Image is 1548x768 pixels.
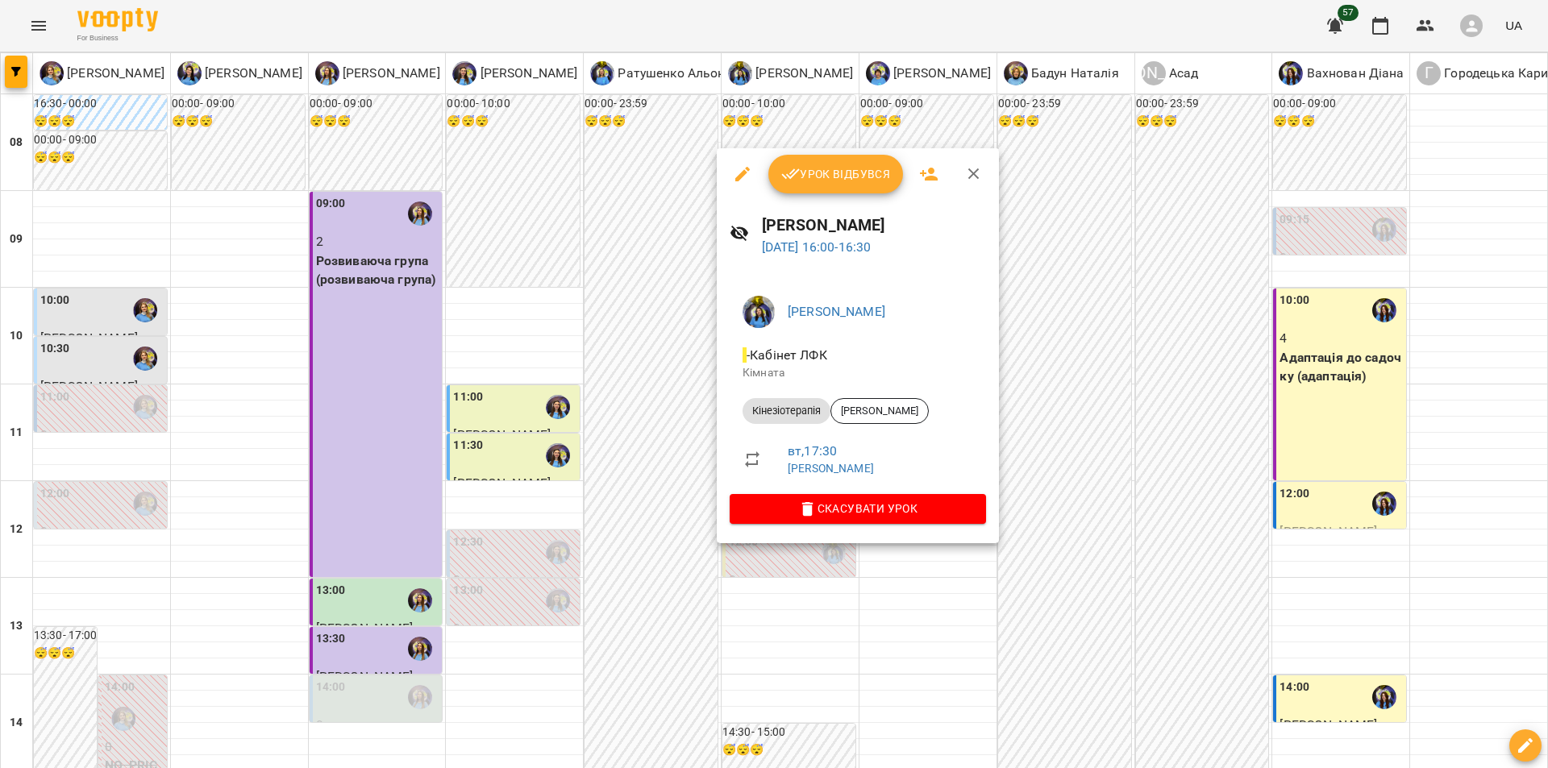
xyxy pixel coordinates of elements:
[768,155,904,193] button: Урок відбувся
[730,494,986,523] button: Скасувати Урок
[788,304,885,319] a: [PERSON_NAME]
[788,462,874,475] a: [PERSON_NAME]
[743,499,973,518] span: Скасувати Урок
[743,404,830,418] span: Кінезіотерапія
[830,398,929,424] div: [PERSON_NAME]
[743,296,775,328] img: d1dec607e7f372b62d1bb04098aa4c64.jpeg
[743,347,830,363] span: - Кабінет ЛФК
[762,239,872,255] a: [DATE] 16:00-16:30
[788,443,837,459] a: вт , 17:30
[781,164,891,184] span: Урок відбувся
[831,404,928,418] span: [PERSON_NAME]
[762,213,987,238] h6: [PERSON_NAME]
[743,365,973,381] p: Кімната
